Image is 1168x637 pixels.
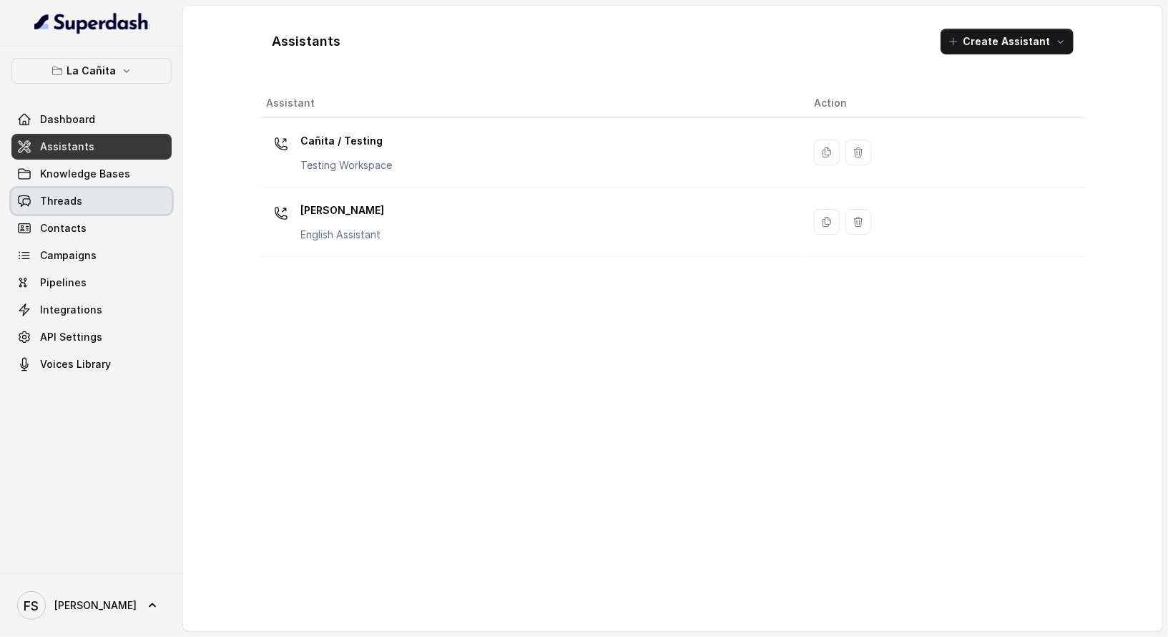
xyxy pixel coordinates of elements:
[11,270,172,296] a: Pipelines
[54,598,137,613] span: [PERSON_NAME]
[11,585,172,626] a: [PERSON_NAME]
[11,134,172,160] a: Assistants
[40,194,82,208] span: Threads
[40,140,94,154] span: Assistants
[11,107,172,132] a: Dashboard
[40,221,87,235] span: Contacts
[301,199,385,222] p: [PERSON_NAME]
[11,215,172,241] a: Contacts
[11,188,172,214] a: Threads
[11,161,172,187] a: Knowledge Bases
[40,248,97,263] span: Campaigns
[40,112,95,127] span: Dashboard
[11,297,172,323] a: Integrations
[34,11,149,34] img: light.svg
[40,357,111,371] span: Voices Library
[803,89,1084,118] th: Action
[11,351,172,377] a: Voices Library
[67,62,117,79] p: La Cañita
[40,303,102,317] span: Integrations
[40,276,87,290] span: Pipelines
[301,228,385,242] p: English Assistant
[11,58,172,84] button: La Cañita
[24,598,39,613] text: FS
[40,167,130,181] span: Knowledge Bases
[941,29,1074,54] button: Create Assistant
[261,89,803,118] th: Assistant
[11,324,172,350] a: API Settings
[301,130,393,152] p: Cañita / Testing
[273,30,341,53] h1: Assistants
[40,330,102,344] span: API Settings
[301,158,393,172] p: Testing Workspace
[11,243,172,268] a: Campaigns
